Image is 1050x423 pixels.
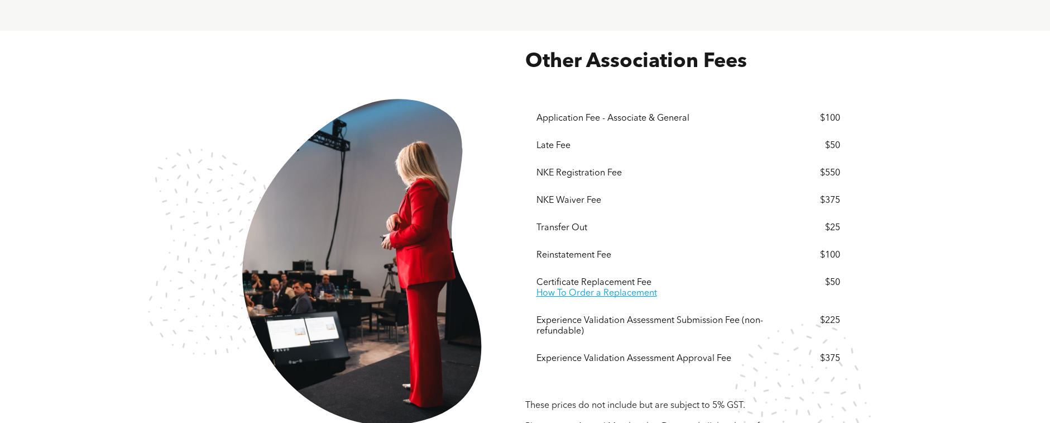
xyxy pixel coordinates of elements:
div: $100 [779,113,840,124]
div: $375 [779,196,840,206]
div: NKE Registration Fee [536,168,776,179]
div: Late Fee [536,141,776,151]
span: Other Association Fees [525,52,747,72]
div: Reinstatement Fee [536,250,776,261]
div: NKE Waiver Fee [536,196,776,206]
div: Certificate Replacement Fee [536,278,776,288]
div: Experience Validation Assessment Approval Fee [536,354,776,364]
div: $225 [779,316,840,326]
div: $50 [779,278,840,288]
span: These prices do not include but are subject to 5% GST. [525,401,745,410]
div: Transfer Out [536,223,776,234]
div: $100 [779,250,840,261]
div: Application Fee - Associate & General [536,113,776,124]
div: Experience Validation Assessment Submission Fee (non-refundable) [536,316,776,337]
div: $550 [779,168,840,179]
div: $375 [779,354,840,364]
div: $25 [779,223,840,234]
div: Menu [525,74,851,395]
a: How To Order a Replacement [536,289,657,298]
div: $50 [779,141,840,151]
